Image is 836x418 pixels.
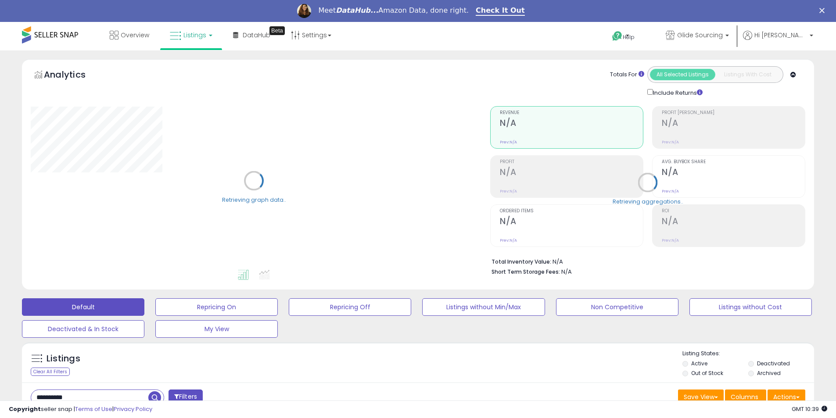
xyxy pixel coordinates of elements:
button: My View [155,320,278,338]
h5: Analytics [44,68,103,83]
div: Tooltip anchor [269,26,285,35]
button: Non Competitive [556,298,678,316]
h5: Listings [47,353,80,365]
a: Overview [103,22,156,48]
div: Close [819,8,828,13]
button: Save View [678,389,724,404]
span: 2025-09-10 10:39 GMT [792,405,827,413]
span: Columns [731,393,758,401]
button: Filters [169,389,203,405]
span: Listings [183,31,206,39]
a: Listings [163,22,219,48]
button: Listings without Cost [689,298,812,316]
div: seller snap | | [9,405,152,414]
div: Retrieving aggregations.. [613,197,683,205]
label: Archived [757,369,781,377]
a: Privacy Policy [114,405,152,413]
i: DataHub... [336,6,378,14]
strong: Copyright [9,405,41,413]
button: Deactivated & In Stock [22,320,144,338]
label: Deactivated [757,360,790,367]
div: Clear All Filters [31,368,70,376]
i: Get Help [612,31,623,42]
a: Check It Out [476,6,525,16]
div: Retrieving graph data.. [222,196,286,204]
button: Repricing On [155,298,278,316]
p: Listing States: [682,350,814,358]
button: Columns [725,389,766,404]
div: Include Returns [641,87,713,97]
button: Default [22,298,144,316]
span: DataHub [243,31,270,39]
button: Listings With Cost [715,69,780,80]
button: Actions [768,389,805,404]
a: Hi [PERSON_NAME] [743,31,813,50]
a: Help [605,24,652,50]
button: All Selected Listings [650,69,715,80]
div: Totals For [610,71,644,79]
a: Glide Sourcing [659,22,736,50]
button: Repricing Off [289,298,411,316]
label: Active [691,360,707,367]
span: Overview [121,31,149,39]
button: Listings without Min/Max [422,298,545,316]
div: Meet Amazon Data, done right. [318,6,469,15]
span: Hi [PERSON_NAME] [754,31,807,39]
label: Out of Stock [691,369,723,377]
a: DataHub [226,22,277,48]
img: Profile image for Georgie [297,4,311,18]
a: Terms of Use [75,405,112,413]
span: Help [623,33,635,41]
span: Glide Sourcing [677,31,723,39]
a: Settings [284,22,338,48]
